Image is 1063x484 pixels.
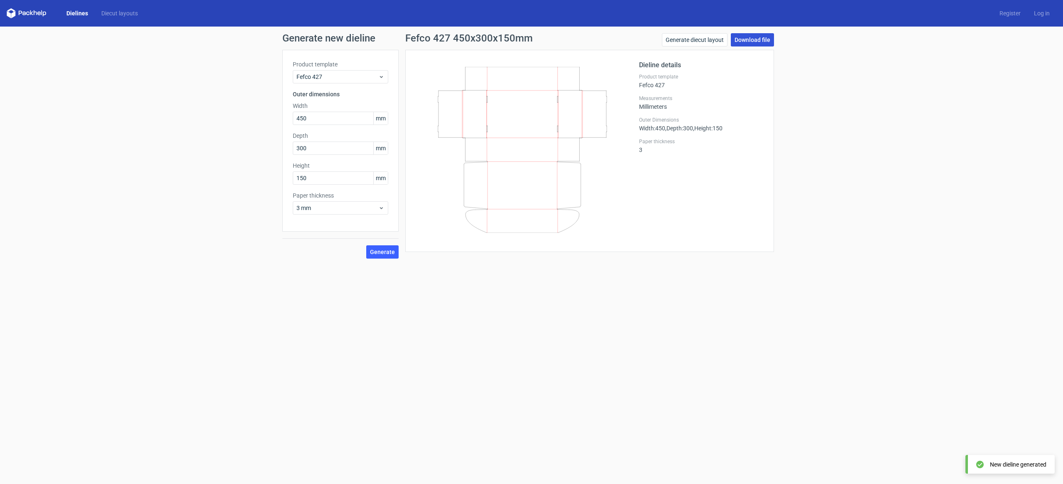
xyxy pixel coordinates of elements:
div: 3 [639,138,764,153]
span: Fefco 427 [296,73,378,81]
a: Download file [731,33,774,46]
label: Paper thickness [293,191,388,200]
button: Generate [366,245,399,259]
span: mm [373,172,388,184]
a: Register [993,9,1027,17]
div: New dieline generated [990,460,1046,469]
a: Generate diecut layout [662,33,727,46]
label: Width [293,102,388,110]
span: mm [373,112,388,125]
div: Millimeters [639,95,764,110]
label: Height [293,161,388,170]
label: Paper thickness [639,138,764,145]
div: Fefco 427 [639,73,764,88]
label: Depth [293,132,388,140]
span: Generate [370,249,395,255]
label: Outer Dimensions [639,117,764,123]
a: Dielines [60,9,95,17]
span: Width : 450 [639,125,665,132]
h2: Dieline details [639,60,764,70]
label: Product template [293,60,388,68]
span: , Depth : 300 [665,125,693,132]
a: Diecut layouts [95,9,145,17]
span: , Height : 150 [693,125,723,132]
label: Measurements [639,95,764,102]
label: Product template [639,73,764,80]
h1: Generate new dieline [282,33,781,43]
span: 3 mm [296,204,378,212]
h3: Outer dimensions [293,90,388,98]
h1: Fefco 427 450x300x150mm [405,33,533,43]
a: Log in [1027,9,1056,17]
span: mm [373,142,388,154]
